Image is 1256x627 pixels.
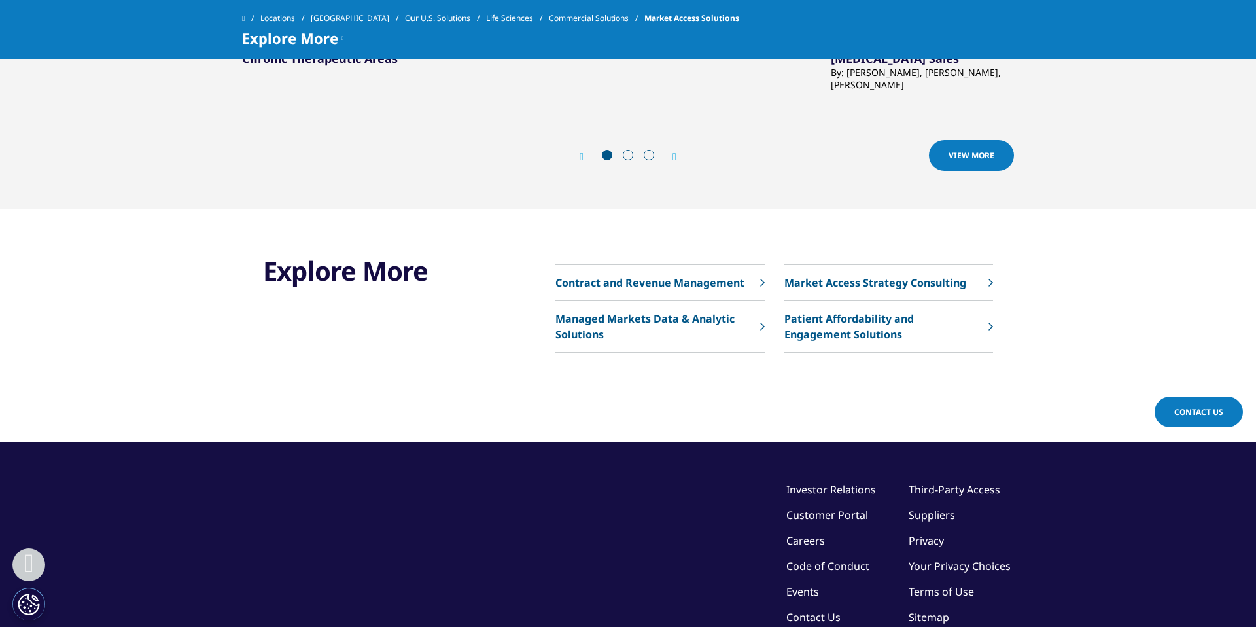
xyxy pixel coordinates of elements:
[555,275,744,291] p: Contract and Revenue Management
[242,30,338,46] span: Explore More
[555,265,764,301] a: Contract and Revenue Management
[929,140,1014,171] a: View More
[580,151,597,163] div: Previous slide
[549,7,644,30] a: Commercial Solutions
[405,7,486,30] a: Our U.S. Solutions
[909,584,974,599] a: Terms of Use
[784,275,966,291] p: Market Access Strategy Consulting
[909,559,1014,573] a: Your Privacy Choices
[786,610,841,624] a: Contact Us
[949,150,994,161] span: View More
[784,265,993,301] a: Market Access Strategy Consulting
[786,584,819,599] a: Events
[311,7,405,30] a: [GEOGRAPHIC_DATA]
[786,482,876,497] a: Investor Relations
[555,301,764,353] a: Managed Markets Data & Analytic Solutions
[909,533,944,548] a: Privacy
[555,311,753,342] p: Managed Markets Data & Analytic Solutions
[644,7,739,30] span: Market Access Solutions
[784,311,982,342] p: Patient Affordability and Engagement Solutions
[909,610,949,624] a: Sitemap
[12,588,45,620] button: Cookies Settings
[260,7,311,30] a: Locations
[263,255,481,287] h3: Explore More
[486,7,549,30] a: Life Sciences
[784,301,993,353] a: Patient Affordability and Engagement Solutions
[909,508,955,522] a: Suppliers
[1174,406,1223,418] span: Contact Us
[786,508,868,522] a: Customer Portal
[786,559,869,573] a: Code of Conduct
[786,533,825,548] a: Careers
[831,66,1014,91] div: By: [PERSON_NAME], [PERSON_NAME], [PERSON_NAME]
[1155,397,1243,427] a: Contact Us
[909,482,1000,497] a: Third-Party Access
[659,151,676,163] div: Next slide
